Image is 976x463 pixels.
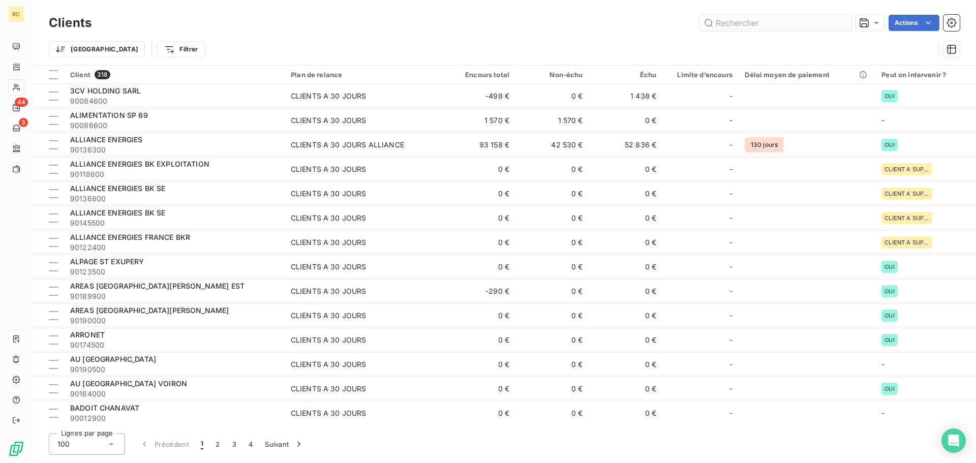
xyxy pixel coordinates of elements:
td: 0 € [442,401,515,425]
span: 130 jours [745,137,784,152]
div: Peut on intervenir ? [881,71,970,79]
div: CLIENTS A 30 JOURS [291,237,367,248]
div: Plan de relance [291,71,436,79]
span: CLIENT A SUPPRIMER [884,239,929,245]
button: 2 [209,434,226,455]
span: OUI [884,264,894,270]
span: 90122400 [70,242,279,253]
td: -290 € [442,279,515,303]
td: 0 € [515,84,589,108]
div: Limite d’encours [668,71,733,79]
td: 0 € [515,377,589,401]
span: 90164000 [70,389,279,399]
img: Logo LeanPay [8,441,24,457]
span: ARRONET [70,330,105,339]
span: - [729,335,733,345]
div: Open Intercom Messenger [941,428,966,453]
span: ALLIANCE ENERGIES [70,135,143,144]
span: 90190000 [70,316,279,326]
td: 0 € [589,157,663,181]
div: CLIENTS A 30 JOURS [291,262,367,272]
span: ALLIANCE ENERGIES BK EXPLOITATION [70,160,209,168]
span: - [729,359,733,369]
div: CLIENTS A 30 JOURS [291,91,367,101]
td: -498 € [442,84,515,108]
span: OUI [884,386,894,392]
td: 0 € [515,352,589,377]
span: - [729,408,733,418]
div: CLIENTS A 30 JOURS [291,335,367,345]
td: 0 € [589,230,663,255]
div: RC [8,6,24,22]
span: OUI [884,288,894,294]
a: 3 [8,120,24,136]
td: 0 € [442,352,515,377]
span: - [729,311,733,321]
td: 1 570 € [442,108,515,133]
button: [GEOGRAPHIC_DATA] [49,41,145,57]
span: 3CV HOLDING SARL [70,86,141,95]
span: - [729,262,733,272]
span: CLIENT A SUPPRIMER [884,166,929,172]
span: 44 [15,98,28,107]
td: 0 € [442,206,515,230]
span: - [881,360,884,368]
span: 90118600 [70,169,279,179]
span: CLIENT A SUPPRIMER [884,191,929,197]
span: AU [GEOGRAPHIC_DATA] [70,355,156,363]
input: Rechercher [699,15,852,31]
div: Échu [595,71,657,79]
span: 90012900 [70,413,279,423]
button: 3 [226,434,242,455]
td: 0 € [589,401,663,425]
span: 90123500 [70,267,279,277]
span: - [729,91,733,101]
span: OUI [884,142,894,148]
td: 0 € [589,181,663,206]
a: 44 [8,100,24,116]
span: - [729,140,733,150]
span: 100 [57,439,70,449]
span: 3 [19,118,28,127]
button: Précédent [133,434,195,455]
span: - [729,286,733,296]
button: Suivant [259,434,310,455]
div: CLIENTS A 30 JOURS ALLIANCE [291,140,404,150]
span: ALLIANCE ENERGIES BK SE [70,208,165,217]
td: 0 € [442,255,515,279]
span: ALLIANCE ENERGIES FRANCE BKR [70,233,190,241]
td: 0 € [515,401,589,425]
div: CLIENTS A 30 JOURS [291,213,367,223]
span: OUI [884,93,894,99]
td: 0 € [442,303,515,328]
td: 1 570 € [515,108,589,133]
td: 1 438 € [589,84,663,108]
td: 0 € [589,255,663,279]
td: 42 530 € [515,133,589,157]
td: 0 € [442,377,515,401]
span: CLIENT A SUPPRIMER [884,215,929,221]
td: 0 € [515,230,589,255]
span: 318 [95,70,110,79]
div: CLIENTS A 30 JOURS [291,286,367,296]
td: 0 € [442,230,515,255]
span: 1 [201,439,203,449]
span: - [729,164,733,174]
td: 0 € [515,279,589,303]
span: 90136300 [70,145,279,155]
div: CLIENTS A 30 JOURS [291,311,367,321]
span: 90174500 [70,340,279,350]
div: CLIENTS A 30 JOURS [291,189,367,199]
td: 0 € [515,157,589,181]
span: 90189900 [70,291,279,301]
span: AREAS [GEOGRAPHIC_DATA][PERSON_NAME] EST [70,282,245,290]
td: 0 € [442,157,515,181]
td: 0 € [515,181,589,206]
span: ALPAGE ST EXUPERY [70,257,144,266]
span: ALLIANCE ENERGIES BK SE [70,184,165,193]
span: - [729,384,733,394]
td: 0 € [515,206,589,230]
span: Client [70,71,90,79]
span: OUI [884,337,894,343]
span: AREAS [GEOGRAPHIC_DATA][PERSON_NAME] [70,306,229,315]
